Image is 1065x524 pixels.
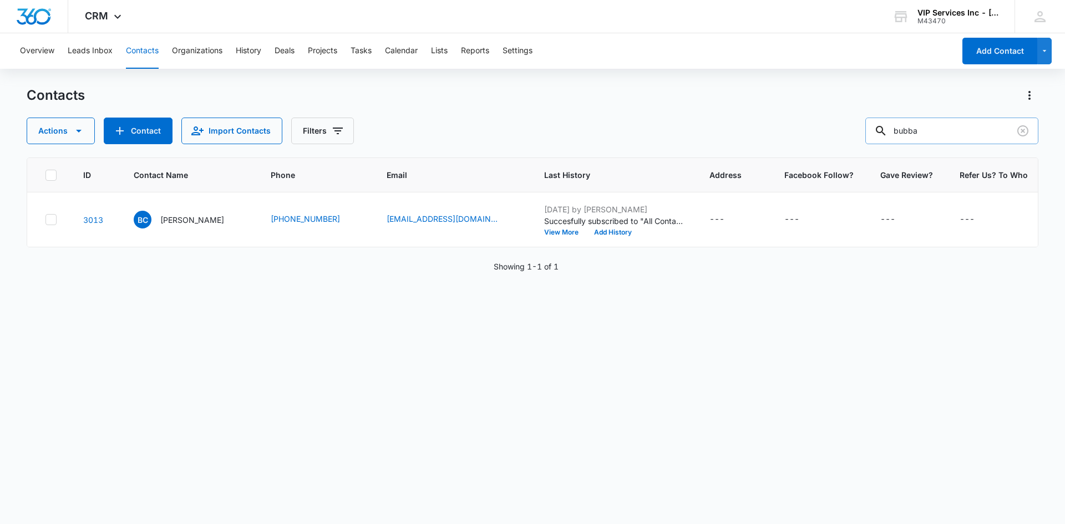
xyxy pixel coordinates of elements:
button: Add History [586,229,640,236]
span: BC [134,211,151,228]
span: Address [709,169,742,181]
span: Refer Us? To Who [960,169,1028,181]
button: Add Contact [104,118,173,144]
div: account id [917,17,998,25]
div: --- [709,213,724,226]
button: Actions [1021,87,1038,104]
a: [EMAIL_ADDRESS][DOMAIN_NAME] [387,213,498,225]
h1: Contacts [27,87,85,104]
div: --- [960,213,975,226]
div: --- [880,213,895,226]
div: Refer Us? To Who - - Select to Edit Field [960,213,995,226]
button: Settings [503,33,532,69]
button: History [236,33,261,69]
button: Clear [1014,122,1032,140]
button: Actions [27,118,95,144]
button: View More [544,229,586,236]
span: Last History [544,169,667,181]
span: Contact Name [134,169,228,181]
div: --- [784,213,799,226]
input: Search Contacts [865,118,1038,144]
span: CRM [85,10,108,22]
div: account name [917,8,998,17]
div: Facebook Follow? - - Select to Edit Field [784,213,819,226]
div: Email - bubbacarter67@att.net - Select to Edit Field [387,213,518,226]
p: [PERSON_NAME] [160,214,224,226]
button: Filters [291,118,354,144]
div: Contact Name - Bubba Carter - Select to Edit Field [134,211,244,228]
button: Calendar [385,33,418,69]
button: Organizations [172,33,222,69]
button: Reports [461,33,489,69]
p: Showing 1-1 of 1 [494,261,559,272]
a: Navigate to contact details page for Bubba Carter [83,215,103,225]
div: Address - - Select to Edit Field [709,213,744,226]
button: Contacts [126,33,159,69]
a: [PHONE_NUMBER] [271,213,340,225]
button: Projects [308,33,337,69]
button: Tasks [351,33,372,69]
span: ID [83,169,91,181]
div: Gave Review? - - Select to Edit Field [880,213,915,226]
button: Overview [20,33,54,69]
p: [DATE] by [PERSON_NAME] [544,204,683,215]
span: Email [387,169,501,181]
button: Leads Inbox [68,33,113,69]
div: Phone - (214) 215-4611 - Select to Edit Field [271,213,360,226]
span: Facebook Follow? [784,169,854,181]
button: Deals [275,33,295,69]
p: Succesfully subscribed to "All Contacts". [544,215,683,227]
button: Import Contacts [181,118,282,144]
button: Add Contact [962,38,1037,64]
button: Lists [431,33,448,69]
span: Phone [271,169,344,181]
span: Gave Review? [880,169,933,181]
